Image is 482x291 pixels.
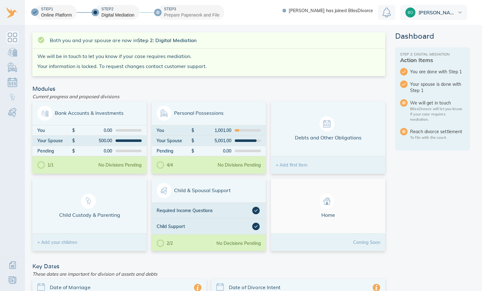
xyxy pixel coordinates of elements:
[395,32,470,40] div: Dashboard
[405,7,415,17] img: 14d545f0fd16a2cf3bbbaaade5716d1d
[218,163,261,167] div: No Divisions Pending
[152,179,266,251] a: Child & Spousal SupportRequired Income QuestionsChild Support2/2No Decisions Pending
[37,194,142,218] span: Child Custody & Parenting
[37,128,72,133] div: You
[410,106,465,122] p: BlissDivorce will let you know if your case requires mediation.
[276,116,380,141] span: Debts and Other Obligations
[98,163,142,167] div: No Divisions Pending
[30,86,388,92] div: Modules
[6,274,19,286] a: Resources
[191,128,195,133] div: $
[410,69,465,75] span: You are done with Step 1
[276,194,380,218] span: Home
[195,149,231,153] div: 0.00
[195,138,231,143] div: 5,001.00
[152,101,266,174] a: Personal PossessionsYou$1,001.00Your Spouse$5,001.00Pending$0.004/4No Divisions Pending
[458,12,462,13] img: dropdown.svg
[6,76,19,89] a: Debts & Obligations
[157,149,191,153] div: Pending
[289,8,373,13] span: [PERSON_NAME] has joined BlissDivorce
[157,161,173,169] div: 4/4
[102,12,135,18] div: Digital Mediation
[157,183,261,198] span: Child & Spousal Support
[195,128,231,133] div: 1,001.00
[102,7,135,12] div: Step 2
[271,179,385,251] a: HomeComing Soon
[50,284,194,291] span: Date of Marriage
[418,10,456,15] span: [PERSON_NAME]
[37,161,54,169] div: 1/1
[157,240,173,247] div: 2/2
[6,91,19,104] a: Child Custody & Parenting
[32,234,147,251] div: + Add your children
[410,100,465,106] span: We will get in touch
[276,163,307,167] div: + Add first item
[76,128,112,133] div: 0.00
[6,106,19,119] a: Child & Spousal Support
[32,101,147,174] a: Bank Accounts & InvestmentsYou$0.00Your Spouse$500.00Pending$0.001/1No Divisions Pending
[191,138,195,143] div: $
[6,259,19,271] a: Additional Information
[157,138,191,143] div: Your Spouse
[30,269,388,279] div: These dates are important for division of assets and debts
[410,129,465,135] span: Reach divorce settlement
[191,149,195,153] div: $
[6,31,19,44] a: Dashboard
[164,12,220,18] div: Prepare Paperwork and File
[400,52,465,56] div: Step 2: Digital Mediation
[32,49,385,76] div: We will be in touch to let you know if your case requires mediation. Your information is locked. ...
[157,128,191,133] div: You
[76,138,112,143] div: 500.00
[37,149,72,153] div: Pending
[72,128,76,133] div: $
[382,7,391,17] img: Notification
[400,57,465,63] div: Action Items
[410,81,465,94] span: Your spouse is done with Step 1
[216,241,261,245] div: No Decisions Pending
[50,37,380,44] div: Both you and your spouse are now in
[37,138,72,143] div: Your Spouse
[32,179,147,251] a: Child Custody & Parenting+ Add your children
[72,138,76,143] div: $
[6,61,19,74] a: Personal Possessions
[410,135,465,140] p: To file with the court.
[30,264,388,269] div: Key Dates
[271,101,385,174] a: Debts and Other Obligations+ Add first item
[229,284,373,291] span: Date of Divorce Intent
[164,7,220,12] div: Step 3
[41,7,72,12] div: Step 1
[6,46,19,59] a: Bank Accounts & Investments
[353,240,380,245] div: Coming Soon
[41,12,72,18] div: Online Platform
[30,92,388,101] div: Current progress and proposed divisions
[157,207,252,214] div: Required Income Questions
[157,223,252,230] div: Child Support
[137,37,196,43] strong: Step 2: Digital Mediation
[76,149,112,153] div: 0.00
[37,106,142,121] span: Bank Accounts & Investments
[72,149,76,153] div: $
[157,106,261,121] span: Personal Possessions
